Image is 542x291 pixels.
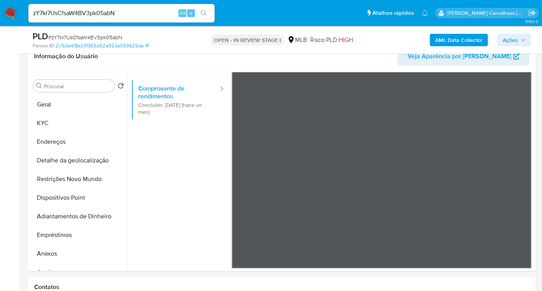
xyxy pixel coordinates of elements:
span: 3.160.0 [525,18,538,24]
b: PLD [33,30,48,42]
button: AML Data Collector [430,34,488,46]
button: KYC [30,114,127,132]
span: Alt [179,9,186,17]
span: Ações [503,34,518,46]
a: Sair [528,9,536,17]
span: s [190,9,192,17]
span: Atalhos rápidos [372,9,414,17]
span: Risco PLD: [310,36,353,44]
button: Restrições Novo Mundo [30,170,127,188]
input: Procurar [44,83,111,90]
button: Endereços [30,132,127,151]
a: Notificações [422,10,428,16]
button: Adiantamentos de Dinheiro [30,207,127,226]
span: HIGH [339,35,353,44]
p: OPEN - IN REVIEW STAGE I [211,35,284,45]
input: Pesquise usuários ou casos... [28,8,215,18]
button: Empréstimos [30,226,127,244]
div: MLB [287,36,307,44]
button: Anexos [30,244,127,263]
button: Cartões [30,263,127,282]
a: 2c1b3e418e20f365d92e953a093925da [56,42,149,49]
button: Dispositivos Point [30,188,127,207]
h1: Informação do Usuário [34,52,98,60]
b: AML Data Collector [435,34,483,46]
button: Veja Aparência por [PERSON_NAME] [398,47,530,66]
span: # zY7kI7UsCfsaW4BV3pk05abN [48,33,122,41]
button: search-icon [196,8,212,19]
b: Person ID [33,42,54,49]
button: Detalhe da geolocalização [30,151,127,170]
button: Ações [497,34,531,46]
span: Veja Aparência por [PERSON_NAME] [408,47,511,66]
h1: Contatos [34,283,530,291]
p: sara.carvalhaes@mercadopago.com.br [447,9,526,17]
button: Retornar ao pedido padrão [118,83,124,91]
button: Procurar [36,83,42,89]
button: Geral [30,95,127,114]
